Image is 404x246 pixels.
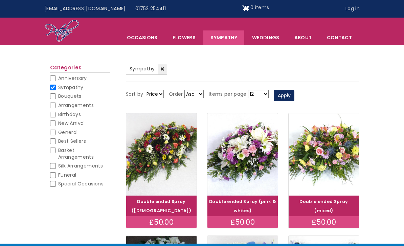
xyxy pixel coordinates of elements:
[126,90,143,98] label: Sort by
[320,30,359,45] a: Contact
[58,120,85,127] span: New Arrival
[58,75,87,82] span: Anniversary
[58,180,104,187] span: Special Occasions
[45,19,80,43] img: Home
[165,30,203,45] a: Flowers
[40,2,131,15] a: [EMAIL_ADDRESS][DOMAIN_NAME]
[299,199,348,214] a: Double ended Spray (mixed)
[289,216,359,228] div: £50.00
[209,90,247,98] label: Items per page
[126,216,197,228] div: £50.00
[169,90,183,98] label: Order
[209,199,276,214] a: Double ended Spray (pink & whites)
[242,2,269,13] a: Shopping cart 0 items
[203,30,244,45] a: Sympathy
[274,90,294,102] button: Apply
[287,30,319,45] a: About
[58,102,94,109] span: Arrangements
[242,2,249,13] img: Shopping cart
[58,129,77,136] span: General
[131,2,171,15] a: 01752 254411
[126,64,167,75] a: Sympathy
[58,147,94,160] span: Basket Arrangements
[130,65,155,72] span: Sympathy
[50,65,110,73] h2: Categories
[126,113,197,196] img: Double ended Spray (Male)
[132,199,191,214] a: Double ended Spray ([DEMOGRAPHIC_DATA])
[58,84,84,91] span: Sympathy
[207,113,278,196] img: Double ended Spray (pink & whites)
[341,2,364,15] a: Log in
[289,113,359,196] img: Double ended Spray (mixed)
[120,30,165,45] span: Occasions
[58,172,76,178] span: Funeral
[250,4,269,11] span: 0 items
[58,93,82,99] span: Bouquets
[58,162,103,169] span: Silk Arrangements
[58,111,81,118] span: Birthdays
[207,216,278,228] div: £50.00
[58,138,86,144] span: Best Sellers
[245,30,287,45] span: Weddings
